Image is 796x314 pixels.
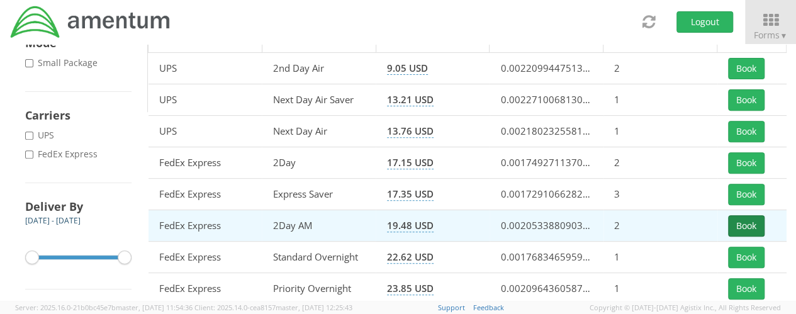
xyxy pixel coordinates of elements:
[603,210,717,242] td: 2
[728,278,765,300] button: Book
[149,84,262,116] td: UPS
[728,215,765,237] button: Book
[387,219,434,232] span: 19.48 USD
[149,210,262,242] td: FedEx Express
[590,303,781,313] span: Copyright © [DATE]-[DATE] Agistix Inc., All Rights Reserved
[603,242,717,273] td: 1
[490,147,603,179] td: 0.001749271137026239
[262,147,376,179] td: 2Day
[490,179,603,210] td: 0.0017291066282420747
[25,132,33,140] input: UPS
[490,53,603,84] td: 0.002209944751381215
[25,108,132,123] h4: Carriers
[15,303,193,312] span: Server: 2025.16.0-21b0bc45e7b
[438,303,465,312] a: Support
[25,59,33,67] input: Small Package
[276,303,352,312] span: master, [DATE] 12:25:43
[262,242,376,273] td: Standard Overnight
[490,84,603,116] td: 0.0022710068130204386
[728,58,765,79] button: Book
[25,129,57,142] label: UPS
[676,11,733,33] button: Logout
[387,188,434,201] span: 17.35 USD
[754,29,787,41] span: Forms
[149,116,262,147] td: UPS
[149,273,262,305] td: FedEx Express
[149,53,262,84] td: UPS
[473,303,504,312] a: Feedback
[780,30,787,41] span: ▼
[728,89,765,111] button: Book
[25,199,132,214] h4: Deliver By
[603,147,717,179] td: 2
[25,215,81,226] span: [DATE] - [DATE]
[603,53,717,84] td: 2
[728,152,765,174] button: Book
[194,303,352,312] span: Client: 2025.14.0-cea8157
[490,273,603,305] td: 0.0020964360587002098
[262,210,376,242] td: 2Day AM
[387,93,434,106] span: 13.21 USD
[387,156,434,169] span: 17.15 USD
[387,250,434,264] span: 22.62 USD
[149,179,262,210] td: FedEx Express
[149,147,262,179] td: FedEx Express
[490,116,603,147] td: 0.002180232558139535
[9,4,172,40] img: dyn-intl-logo-049831509241104b2a82.png
[262,179,376,210] td: Express Saver
[262,53,376,84] td: 2nd Day Air
[603,84,717,116] td: 1
[25,148,100,160] label: FedEx Express
[387,125,434,138] span: 13.76 USD
[25,57,100,69] label: Small Package
[603,116,717,147] td: 1
[116,303,193,312] span: master, [DATE] 11:54:36
[728,184,765,205] button: Book
[603,273,717,305] td: 1
[25,150,33,159] input: FedEx Express
[387,62,428,75] span: 9.05 USD
[728,247,765,268] button: Book
[490,242,603,273] td: 0.0017683465959328027
[262,84,376,116] td: Next Day Air Saver
[262,273,376,305] td: Priority Overnight
[603,179,717,210] td: 3
[728,121,765,142] button: Book
[262,116,376,147] td: Next Day Air
[490,210,603,242] td: 0.002053388090349076
[387,282,434,295] span: 23.85 USD
[149,242,262,273] td: FedEx Express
